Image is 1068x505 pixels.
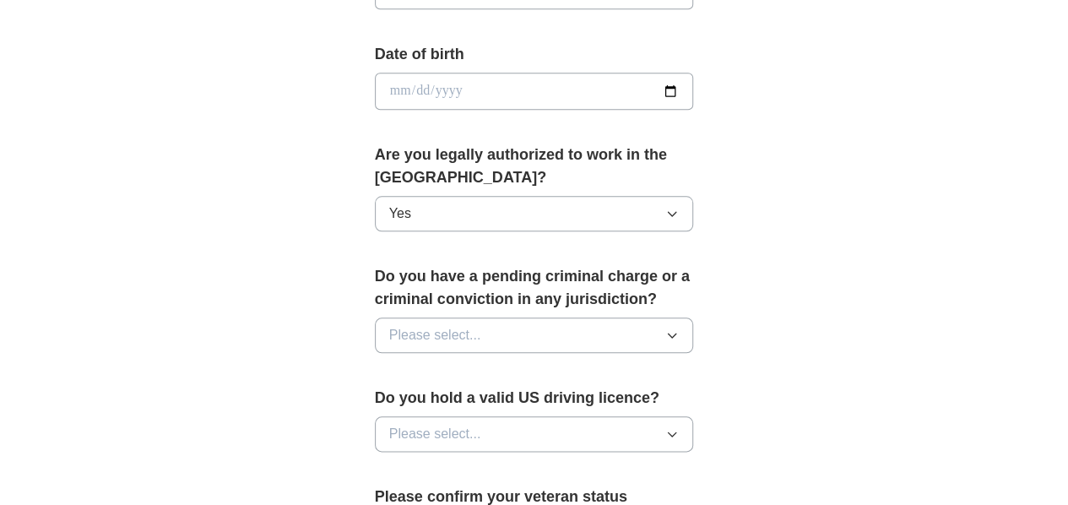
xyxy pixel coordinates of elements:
button: Please select... [375,318,694,353]
span: Please select... [389,424,481,444]
button: Yes [375,196,694,231]
label: Are you legally authorized to work in the [GEOGRAPHIC_DATA]? [375,144,694,189]
button: Please select... [375,416,694,452]
span: Yes [389,204,411,224]
span: Please select... [389,325,481,345]
label: Do you have a pending criminal charge or a criminal conviction in any jurisdiction? [375,265,694,311]
label: Do you hold a valid US driving licence? [375,387,694,410]
label: Date of birth [375,43,694,66]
